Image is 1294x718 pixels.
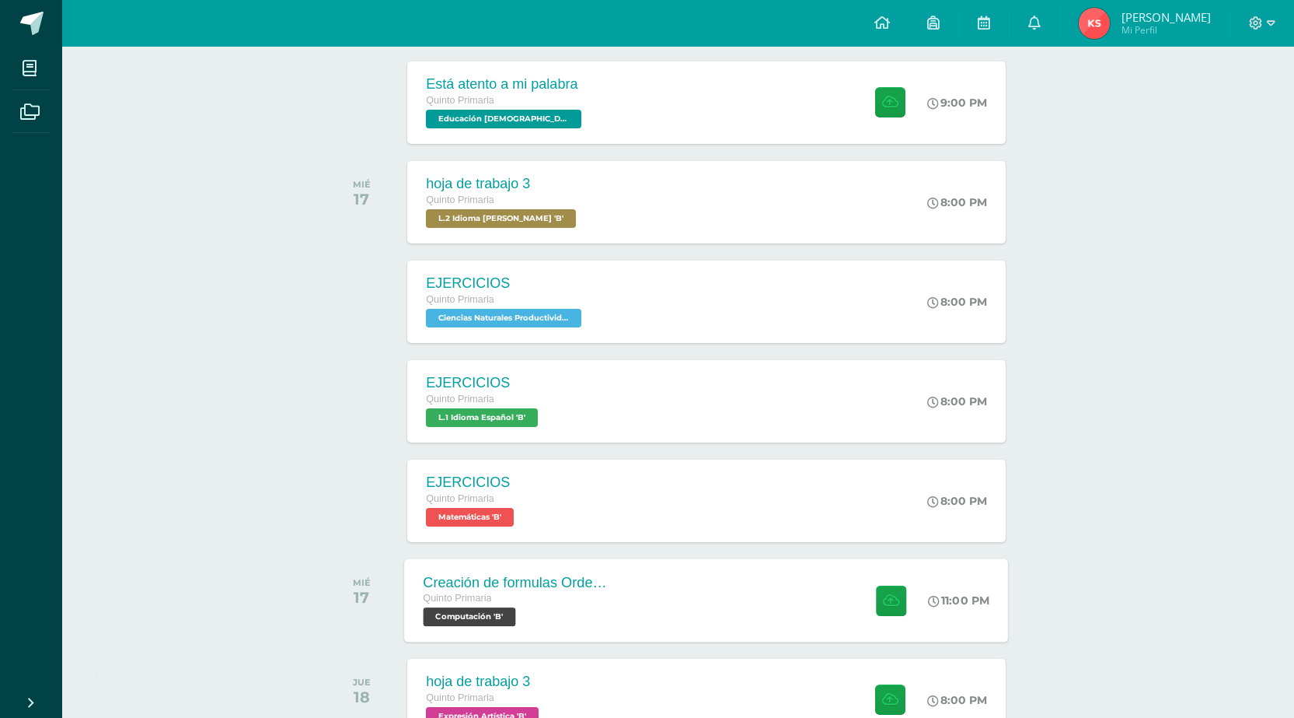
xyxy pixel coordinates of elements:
div: EJERCICIOS [426,375,542,391]
div: 11:00 PM [929,594,990,608]
div: 8:00 PM [927,693,987,707]
img: 462fca9d88573ac03e6072e899470140.png [1079,8,1110,39]
span: Mi Perfil [1121,23,1211,37]
span: Matemáticas 'B' [426,508,514,527]
div: 8:00 PM [927,195,987,209]
div: MIÉ [353,577,371,588]
div: 8:00 PM [927,394,987,408]
div: hoja de trabajo 3 [426,176,580,192]
div: MIÉ [353,179,371,190]
div: hoja de trabajo 3 [426,674,542,690]
div: 9:00 PM [927,96,987,110]
div: 17 [353,588,371,607]
div: EJERCICIOS [426,475,518,491]
span: Quinto Primaria [426,493,494,504]
span: Quinto Primaria [426,692,494,703]
span: L.1 Idioma Español 'B' [426,408,538,427]
div: Está atento a mi palabra [426,76,585,93]
span: L.2 Idioma Maya Kaqchikel 'B' [426,209,576,228]
span: Quinto Primaria [426,294,494,305]
span: Educación Cristiana 'B' [426,110,581,128]
div: EJERCICIOS [426,275,585,292]
span: [PERSON_NAME] [1121,9,1211,25]
div: 8:00 PM [927,494,987,508]
span: Quinto Primaria [426,394,494,405]
div: Creación de formulas Orden jerárquico [424,574,612,590]
div: 17 [353,190,371,208]
span: Computación 'B' [424,608,516,626]
span: Ciencias Naturales Productividad y Desarrollo 'B' [426,309,581,327]
span: Quinto Primaria [426,95,494,106]
div: 8:00 PM [927,295,987,309]
span: Quinto Primaria [426,194,494,205]
span: Quinto Primaria [424,593,492,604]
